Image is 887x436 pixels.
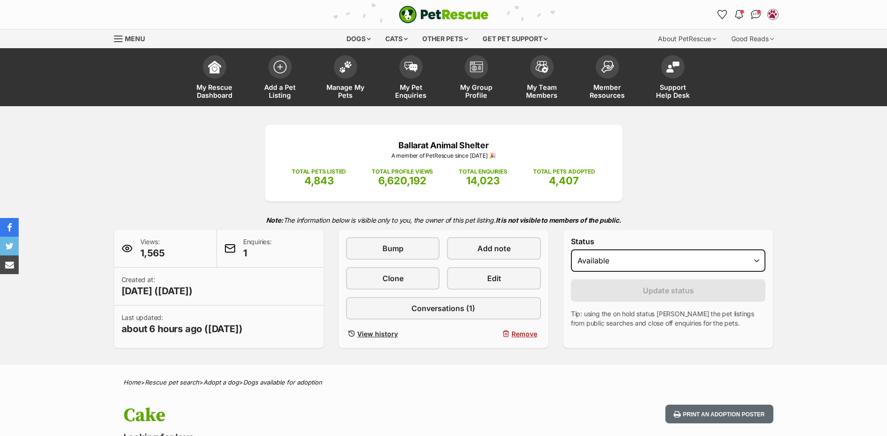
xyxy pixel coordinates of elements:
p: TOTAL PETS LISTED [292,167,346,176]
span: 1 [243,247,272,260]
a: Conversations (1) [346,297,541,320]
button: My account [765,7,780,22]
a: Menu [114,29,151,46]
a: Member Resources [575,51,640,106]
a: Support Help Desk [640,51,706,106]
img: group-profile-icon-3fa3cf56718a62981997c0bc7e787c4b2cf8bcc04b72c1350f741eb67cf2f40e.svg [470,61,483,73]
a: Favourites [715,7,730,22]
span: My Group Profile [455,83,498,99]
strong: It is not visible to members of the public. [496,216,621,224]
a: My Pet Enquiries [378,51,444,106]
span: Menu [125,35,145,43]
p: Enquiries: [243,237,272,260]
h1: Cake [123,405,519,426]
img: member-resources-icon-8e73f808a243e03378d46382f2149f9095a855e16c252ad45f914b54edf8863c.svg [601,60,614,73]
img: team-members-icon-5396bd8760b3fe7c0b43da4ab00e1e3bb1a5d9ba89233759b79545d2d3fc5d0d.svg [535,61,548,73]
p: Views: [140,237,165,260]
span: Add a Pet Listing [259,83,301,99]
div: Get pet support [476,29,554,48]
div: Good Reads [725,29,780,48]
div: Cats [379,29,414,48]
span: View history [357,329,398,339]
a: Home [123,378,141,386]
p: The information below is visible only to you, the owner of this pet listing. [114,211,773,230]
a: Add note [447,237,541,260]
span: Edit [487,273,501,284]
label: Status [571,237,766,246]
p: Ballarat Animal Shelter [279,139,608,152]
div: About PetRescue [651,29,723,48]
p: A member of PetRescue since [DATE] 🎉 [279,152,608,160]
span: My Rescue Dashboard [194,83,236,99]
span: My Pet Enquiries [390,83,432,99]
p: Tip: using the on hold status [PERSON_NAME] the pet listings from public searches and close off e... [571,309,766,328]
img: dashboard-icon-eb2f2d2d3e046f16d808141f083e7271f6b2e854fb5c12c21221c1fb7104beca.svg [208,60,221,73]
span: Member Resources [586,83,628,99]
button: Notifications [732,7,747,22]
p: Last updated: [122,313,243,335]
img: Ballarat Animal Shelter profile pic [768,10,778,19]
p: Created at: [122,275,193,298]
p: TOTAL PROFILE VIEWS [372,167,433,176]
img: manage-my-pets-icon-02211641906a0b7f246fdf0571729dbe1e7629f14944591b6c1af311fb30b64b.svg [339,61,352,73]
span: My Team Members [521,83,563,99]
a: Bump [346,237,440,260]
button: Print an adoption poster [665,405,773,424]
div: Other pets [416,29,475,48]
span: Manage My Pets [325,83,367,99]
p: TOTAL PETS ADOPTED [533,167,595,176]
a: Clone [346,267,440,290]
p: TOTAL ENQUIRIES [459,167,507,176]
span: 6,620,192 [378,174,426,187]
span: about 6 hours ago ([DATE]) [122,322,243,335]
span: Remove [512,329,537,339]
a: PetRescue [399,6,489,23]
a: Adopt a dog [203,378,239,386]
button: Remove [447,327,541,341]
div: > > > [100,379,787,386]
span: Bump [382,243,404,254]
a: Rescue pet search [145,378,199,386]
button: Update status [571,279,766,302]
strong: Note: [266,216,283,224]
span: Update status [643,285,694,296]
div: Dogs [340,29,377,48]
a: Add a Pet Listing [247,51,313,106]
a: Dogs available for adoption [243,378,322,386]
img: pet-enquiries-icon-7e3ad2cf08bfb03b45e93fb7055b45f3efa6380592205ae92323e6603595dc1f.svg [404,62,418,72]
span: 14,023 [466,174,500,187]
img: logo-e224e6f780fb5917bec1dbf3a21bbac754714ae5b6737aabdf751b685950b380.svg [399,6,489,23]
a: Conversations [749,7,764,22]
span: Support Help Desk [652,83,694,99]
img: add-pet-listing-icon-0afa8454b4691262ce3f59096e99ab1cd57d4a30225e0717b998d2c9b9846f56.svg [274,60,287,73]
img: notifications-46538b983faf8c2785f20acdc204bb7945ddae34d4c08c2a6579f10ce5e182be.svg [735,10,743,19]
span: [DATE] ([DATE]) [122,284,193,298]
span: 4,407 [549,174,579,187]
span: Clone [382,273,404,284]
span: Conversations (1) [411,303,475,314]
ul: Account quick links [715,7,780,22]
a: Edit [447,267,541,290]
a: View history [346,327,440,341]
a: Manage My Pets [313,51,378,106]
a: My Group Profile [444,51,509,106]
img: chat-41dd97257d64d25036548639549fe6c8038ab92f7586957e7f3b1b290dea8141.svg [751,10,761,19]
a: My Team Members [509,51,575,106]
img: help-desk-icon-fdf02630f3aa405de69fd3d07c3f3aa587a6932b1a1747fa1d2bba05be0121f9.svg [666,61,679,73]
span: 4,843 [304,174,334,187]
a: My Rescue Dashboard [182,51,247,106]
span: 1,565 [140,247,165,260]
span: Add note [477,243,511,254]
